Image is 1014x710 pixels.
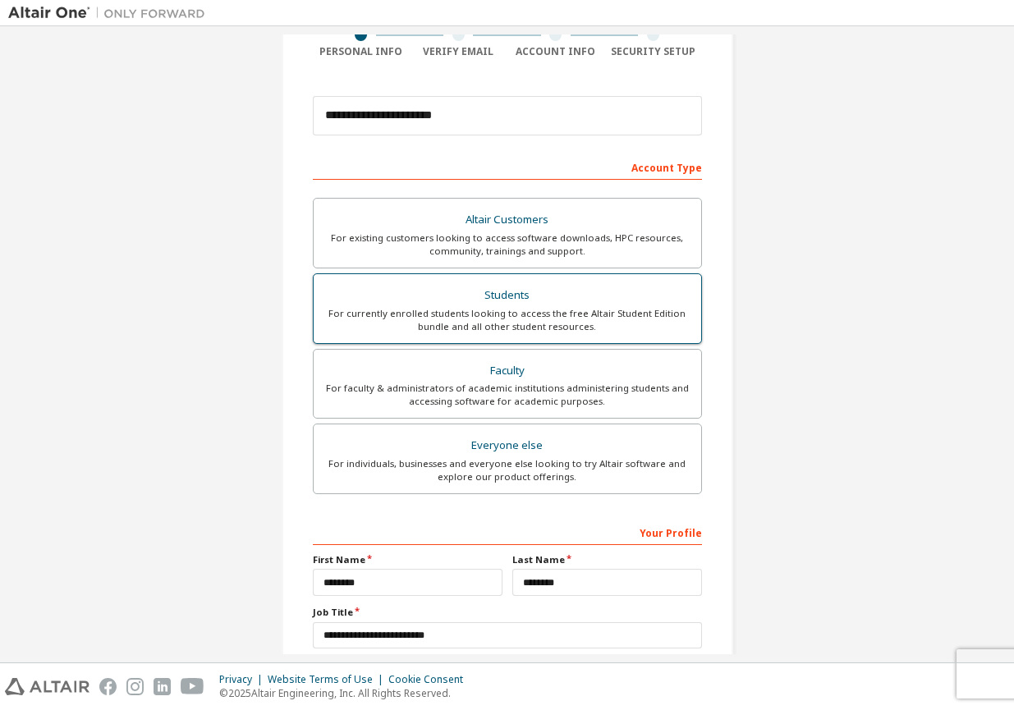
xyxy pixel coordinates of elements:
[181,678,204,695] img: youtube.svg
[313,45,411,58] div: Personal Info
[323,457,691,483] div: For individuals, businesses and everyone else looking to try Altair software and explore our prod...
[323,284,691,307] div: Students
[154,678,171,695] img: linkedin.svg
[313,153,702,180] div: Account Type
[219,673,268,686] div: Privacy
[323,434,691,457] div: Everyone else
[323,208,691,231] div: Altair Customers
[313,519,702,545] div: Your Profile
[323,360,691,382] div: Faculty
[8,5,213,21] img: Altair One
[323,231,691,258] div: For existing customers looking to access software downloads, HPC resources, community, trainings ...
[5,678,89,695] img: altair_logo.svg
[323,307,691,333] div: For currently enrolled students looking to access the free Altair Student Edition bundle and all ...
[507,45,605,58] div: Account Info
[388,673,473,686] div: Cookie Consent
[219,686,473,700] p: © 2025 Altair Engineering, Inc. All Rights Reserved.
[313,553,502,566] label: First Name
[410,45,507,58] div: Verify Email
[313,606,702,619] label: Job Title
[268,673,388,686] div: Website Terms of Use
[512,553,702,566] label: Last Name
[323,382,691,408] div: For faculty & administrators of academic institutions administering students and accessing softwa...
[99,678,117,695] img: facebook.svg
[604,45,702,58] div: Security Setup
[126,678,144,695] img: instagram.svg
